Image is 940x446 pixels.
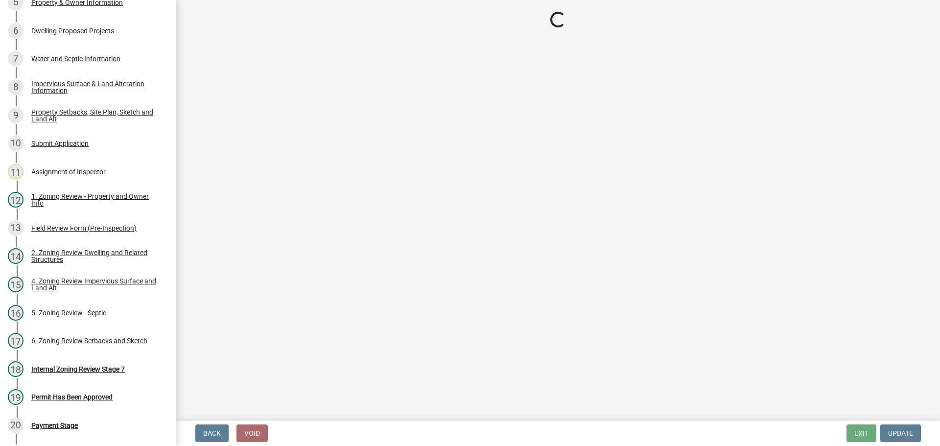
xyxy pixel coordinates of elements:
div: 6 [8,23,23,39]
div: 9 [8,108,23,123]
div: 6. Zoning Review Setbacks and Sketch [31,337,147,344]
div: 15 [8,277,23,292]
div: 16 [8,305,23,321]
div: 4. Zoning Review Impervious Surface and Land Alt [31,278,161,291]
div: 20 [8,418,23,433]
div: Dwelling Proposed Projects [31,27,114,34]
button: Void [236,424,268,442]
button: Back [195,424,229,442]
div: 14 [8,248,23,264]
div: 19 [8,389,23,405]
button: Exit [846,424,876,442]
div: Water and Septic Information [31,55,120,62]
div: Field Review Form (Pre-Inspection) [31,225,137,232]
div: Property Setbacks, Site Plan, Sketch and Land Alt [31,109,161,122]
div: 8 [8,79,23,95]
div: Submit Application [31,140,89,147]
div: Impervious Surface & Land Alteration Information [31,80,161,94]
div: 18 [8,361,23,377]
div: Assignment of Inspector [31,168,106,175]
div: 2. Zoning Review Dwelling and Related Structures [31,249,161,263]
div: Internal Zoning Review Stage 7 [31,366,125,373]
div: 17 [8,333,23,349]
div: Payment Stage [31,422,78,429]
div: 10 [8,136,23,151]
div: 12 [8,192,23,208]
div: 13 [8,220,23,236]
div: 5. Zoning Review - Septic [31,309,106,316]
span: Back [203,429,221,437]
div: Permit Has Been Approved [31,394,113,400]
button: Update [880,424,921,442]
span: Update [888,429,913,437]
div: 7 [8,51,23,67]
div: 11 [8,164,23,180]
div: 1. Zoning Review - Property and Owner Info [31,193,161,207]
